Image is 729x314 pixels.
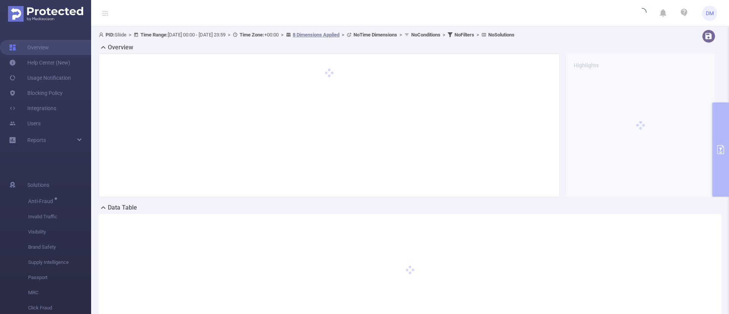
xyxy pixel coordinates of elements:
[140,32,168,38] b: Time Range:
[28,270,91,285] span: Passport
[99,32,514,38] span: Sliide [DATE] 00:00 - [DATE] 23:59 +00:00
[8,6,83,22] img: Protected Media
[440,32,448,38] span: >
[293,32,339,38] u: 8 Dimensions Applied
[454,32,474,38] b: No Filters
[9,70,71,85] a: Usage Notification
[28,285,91,300] span: MRC
[126,32,134,38] span: >
[108,43,133,52] h2: Overview
[27,133,46,148] a: Reports
[226,32,233,38] span: >
[279,32,286,38] span: >
[28,240,91,255] span: Brand Safety
[28,209,91,224] span: Invalid Traffic
[240,32,264,38] b: Time Zone:
[474,32,481,38] span: >
[28,255,91,270] span: Supply Intelligence
[397,32,404,38] span: >
[706,6,714,21] span: DM
[411,32,440,38] b: No Conditions
[28,199,56,204] span: Anti-Fraud
[106,32,115,38] b: PID:
[9,116,41,131] a: Users
[27,137,46,143] span: Reports
[9,55,70,70] a: Help Center (New)
[99,32,106,37] i: icon: user
[27,177,49,193] span: Solutions
[488,32,514,38] b: No Solutions
[637,8,647,19] i: icon: loading
[9,40,49,55] a: Overview
[9,101,56,116] a: Integrations
[339,32,347,38] span: >
[108,203,137,212] h2: Data Table
[353,32,397,38] b: No Time Dimensions
[28,224,91,240] span: Visibility
[9,85,63,101] a: Blocking Policy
